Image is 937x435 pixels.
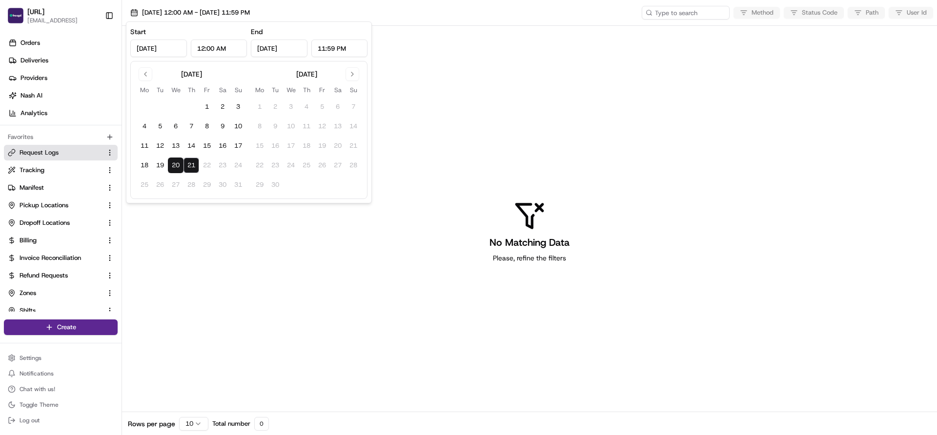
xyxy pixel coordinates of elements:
[183,138,199,154] button: 14
[183,119,199,134] button: 7
[8,166,102,175] a: Tracking
[4,398,118,412] button: Toggle Theme
[139,67,152,81] button: Go to previous month
[346,85,361,95] th: Sunday
[20,56,48,65] span: Deliveries
[20,201,68,210] span: Pickup Locations
[4,367,118,380] button: Notifications
[20,166,44,175] span: Tracking
[92,141,157,151] span: API Documentation
[4,105,122,121] a: Analytics
[152,158,168,173] button: 19
[20,109,47,118] span: Analytics
[168,85,183,95] th: Wednesday
[8,254,102,262] a: Invoice Reconciliation
[97,165,118,173] span: Pylon
[4,382,118,396] button: Chat with us!
[6,138,79,155] a: 📗Knowledge Base
[20,183,44,192] span: Manifest
[152,85,168,95] th: Tuesday
[4,129,118,145] div: Favorites
[4,233,118,248] button: Billing
[8,289,102,297] a: Zones
[4,88,122,103] a: Nash AI
[20,254,81,262] span: Invoice Reconciliation
[4,319,118,335] button: Create
[283,85,299,95] th: Wednesday
[27,17,78,24] button: [EMAIL_ADDRESS]
[4,250,118,266] button: Invoice Reconciliation
[251,40,307,57] input: Date
[489,236,570,249] h3: No Matching Data
[27,7,44,17] button: [URL]
[10,93,27,111] img: 1736555255976-a54dd68f-1ca7-489b-9aae-adbdc363a1c4
[4,414,118,427] button: Log out
[4,4,101,27] button: Froogal.ai[URL][EMAIL_ADDRESS]
[33,103,123,111] div: We're available if you need us!
[20,385,55,393] span: Chat with us!
[69,165,118,173] a: Powered byPylon
[57,323,76,332] span: Create
[142,8,250,17] span: [DATE] 12:00 AM - [DATE] 11:59 PM
[4,198,118,213] button: Pickup Locations
[10,10,29,29] img: Nash
[252,85,267,95] th: Monday
[20,401,59,409] span: Toggle Theme
[79,138,161,155] a: 💻API Documentation
[25,63,161,73] input: Clear
[10,39,178,55] p: Welcome 👋
[314,85,330,95] th: Friday
[4,145,118,160] button: Request Logs
[215,119,230,134] button: 9
[152,138,168,154] button: 12
[299,85,314,95] th: Thursday
[4,162,118,178] button: Tracking
[152,119,168,134] button: 5
[20,416,40,424] span: Log out
[251,27,263,36] label: End
[4,35,122,51] a: Orders
[20,370,54,377] span: Notifications
[33,93,160,103] div: Start new chat
[166,96,178,108] button: Start new chat
[8,201,102,210] a: Pickup Locations
[493,253,566,263] span: Please, refine the filters
[168,119,183,134] button: 6
[296,69,317,79] div: [DATE]
[4,215,118,231] button: Dropoff Locations
[8,148,102,157] a: Request Logs
[130,27,146,36] label: Start
[267,85,283,95] th: Tuesday
[20,148,59,157] span: Request Logs
[20,236,37,245] span: Billing
[82,142,90,150] div: 💻
[254,417,269,431] div: 0
[8,218,102,227] a: Dropoff Locations
[181,69,202,79] div: [DATE]
[20,306,36,315] span: Shifts
[4,285,118,301] button: Zones
[191,40,247,57] input: Time
[4,303,118,318] button: Shifts
[346,67,359,81] button: Go to next month
[20,271,68,280] span: Refund Requests
[642,6,730,20] input: Type to search
[20,141,75,151] span: Knowledge Base
[20,218,70,227] span: Dropoff Locations
[168,138,183,154] button: 13
[10,142,18,150] div: 📗
[8,306,102,315] a: Shifts
[183,158,199,173] button: 21
[137,158,152,173] button: 18
[311,40,368,57] input: Time
[8,8,23,23] img: Froogal.ai
[212,419,250,428] span: Total number
[215,99,230,115] button: 2
[230,85,246,95] th: Sunday
[137,119,152,134] button: 4
[137,138,152,154] button: 11
[126,6,254,20] button: [DATE] 12:00 AM - [DATE] 11:59 PM
[4,53,122,68] a: Deliveries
